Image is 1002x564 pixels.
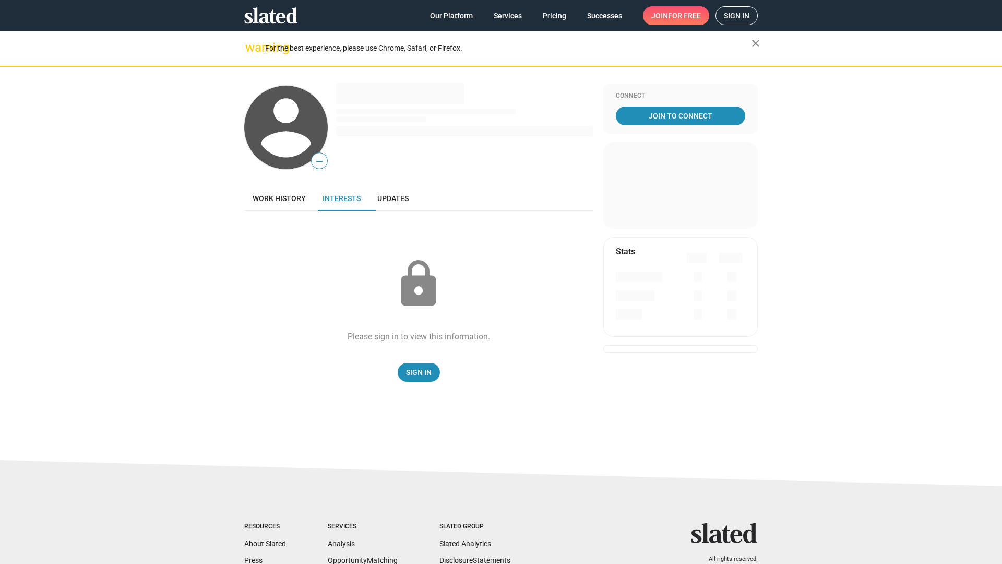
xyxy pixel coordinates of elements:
[439,523,510,531] div: Slated Group
[643,6,709,25] a: Joinfor free
[579,6,630,25] a: Successes
[485,6,530,25] a: Services
[618,107,743,125] span: Join To Connect
[651,6,701,25] span: Join
[328,523,398,531] div: Services
[616,246,635,257] mat-card-title: Stats
[494,6,522,25] span: Services
[244,539,286,548] a: About Slated
[245,41,258,54] mat-icon: warning
[587,6,622,25] span: Successes
[398,363,440,382] a: Sign In
[314,186,369,211] a: Interests
[312,155,327,168] span: —
[534,6,575,25] a: Pricing
[406,363,432,382] span: Sign In
[715,6,758,25] a: Sign in
[543,6,566,25] span: Pricing
[724,7,749,25] span: Sign in
[377,194,409,203] span: Updates
[430,6,473,25] span: Our Platform
[323,194,361,203] span: Interests
[439,539,491,548] a: Slated Analytics
[616,107,745,125] a: Join To Connect
[348,331,490,342] div: Please sign in to view this information.
[668,6,701,25] span: for free
[253,194,306,203] span: Work history
[749,37,762,50] mat-icon: close
[422,6,481,25] a: Our Platform
[265,41,751,55] div: For the best experience, please use Chrome, Safari, or Firefox.
[369,186,417,211] a: Updates
[328,539,355,548] a: Analysis
[244,186,314,211] a: Work history
[616,92,745,100] div: Connect
[244,523,286,531] div: Resources
[392,258,445,310] mat-icon: lock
